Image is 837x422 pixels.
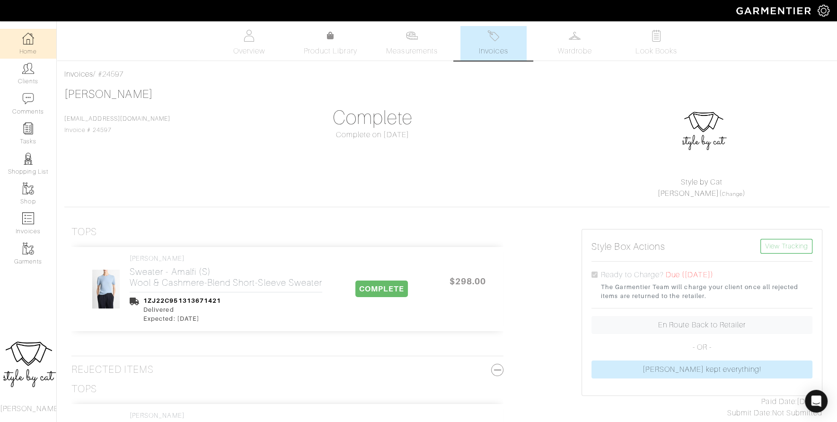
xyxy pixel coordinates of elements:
[143,297,221,304] a: 1ZJ22C951313671421
[439,271,496,291] span: $298.00
[355,281,408,297] span: COMPLETE
[64,115,170,122] a: [EMAIL_ADDRESS][DOMAIN_NAME]
[818,5,829,17] img: gear-icon-white-bd11855cb880d31180b6d7d6211b90ccbf57a29d726f0c71d8c61bd08dd39cc2.png
[379,26,445,61] a: Measurements
[479,45,508,57] span: Invoices
[666,271,714,279] span: Due ([DATE])
[681,178,723,186] a: Style by Cat
[92,269,121,309] img: zJbtCbejamYbZryFXnbysam1
[679,110,727,158] img: sqfhH5ujEUJVgHNqKcjwS58U.jpg
[71,383,97,395] h3: Tops
[243,30,255,42] img: basicinfo-40fd8af6dae0f16599ec9e87c0ef1c0a1fdea2edbe929e3d69a839185d80c458.svg
[591,360,812,378] a: [PERSON_NAME] kept everything!
[650,30,662,42] img: todo-9ac3debb85659649dc8f770b8b6100bb5dab4b48dedcbae339e5042a72dfd3cc.svg
[760,239,812,254] a: View Tracking
[130,255,322,263] h4: [PERSON_NAME]
[64,70,93,79] a: Invoices
[304,45,357,57] span: Product Library
[658,189,719,198] a: [PERSON_NAME]
[130,412,221,420] h4: [PERSON_NAME]
[252,106,493,129] h1: Complete
[22,243,34,255] img: garments-icon-b7da505a4dc4fd61783c78ac3ca0ef83fa9d6f193b1c9dc38574b1d14d53ca28.png
[233,45,264,57] span: Overview
[601,282,812,300] small: The Garmentier Team will charge your client once all rejected items are returned to the retailer.
[386,45,438,57] span: Measurements
[581,396,822,419] div: [DATE] Not Submitted
[130,255,322,288] a: [PERSON_NAME] Sweater - Amalfi (S)Wool & Cashmere-Blend Short-Sleeve Sweater
[601,269,664,281] label: Ready to Charge?
[297,30,363,57] a: Product Library
[727,409,772,417] span: Submit Date:
[761,397,797,406] span: Paid Date:
[64,115,170,133] span: Invoice # 24597
[591,342,812,353] p: - OR -
[569,30,581,42] img: wardrobe-487a4870c1b7c33e795ec22d11cfc2ed9d08956e64fb3008fe2437562e282088.svg
[623,26,689,61] a: Look Books
[143,305,221,314] div: Delivered
[64,69,829,80] div: / #24597
[22,93,34,105] img: comment-icon-a0a6a9ef722e966f86d9cbdc48e553b5cf19dbc54f86b18d962a5391bc8f6eb6.png
[22,62,34,74] img: clients-icon-6bae9207a08558b7cb47a8932f037763ab4055f8c8b6bfacd5dc20c3e0201464.png
[591,316,812,334] a: En Route Back to Retailer
[143,314,221,323] div: Expected: [DATE]
[22,33,34,44] img: dashboard-icon-dbcd8f5a0b271acd01030246c82b418ddd0df26cd7fceb0bd07c9910d44c42f6.png
[558,45,592,57] span: Wardrobe
[252,129,493,141] div: Complete on [DATE]
[487,30,499,42] img: orders-27d20c2124de7fd6de4e0e44c1d41de31381a507db9b33961299e4e07d508b8c.svg
[22,183,34,194] img: garments-icon-b7da505a4dc4fd61783c78ac3ca0ef83fa9d6f193b1c9dc38574b1d14d53ca28.png
[216,26,282,61] a: Overview
[585,176,818,199] div: ( )
[635,45,678,57] span: Look Books
[591,241,665,252] h5: Style Box Actions
[406,30,418,42] img: measurements-466bbee1fd09ba9460f595b01e5d73f9e2bff037440d3c8f018324cb6cdf7a4a.svg
[460,26,527,61] a: Invoices
[722,191,743,197] a: Change
[71,364,503,376] h3: Rejected Items
[130,266,322,288] h2: Sweater - Amalfi (S) Wool & Cashmere-Blend Short-Sleeve Sweater
[22,153,34,165] img: stylists-icon-eb353228a002819b7ec25b43dbf5f0378dd9e0616d9560372ff212230b889e62.png
[805,390,828,413] div: Open Intercom Messenger
[71,226,97,238] h3: Tops
[22,123,34,134] img: reminder-icon-8004d30b9f0a5d33ae49ab947aed9ed385cf756f9e5892f1edd6e32f2345188e.png
[64,88,153,100] a: [PERSON_NAME]
[731,2,818,19] img: garmentier-logo-header-white-b43fb05a5012e4ada735d5af1a66efaba907eab6374d6393d1fbf88cb4ef424d.png
[22,212,34,224] img: orders-icon-0abe47150d42831381b5fb84f609e132dff9fe21cb692f30cb5eec754e2cba89.png
[542,26,608,61] a: Wardrobe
